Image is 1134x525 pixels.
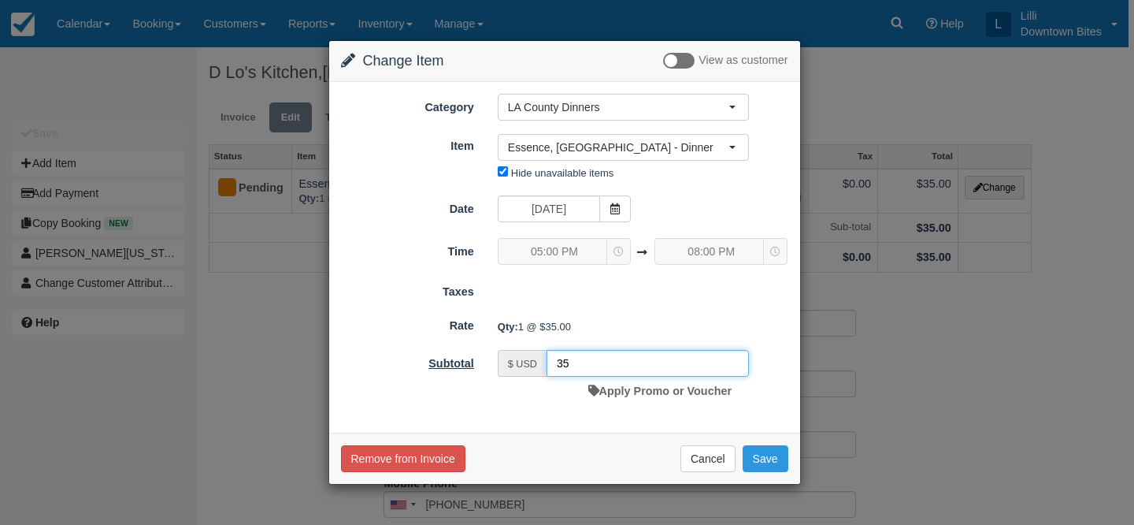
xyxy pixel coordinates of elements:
[329,278,486,300] label: Taxes
[508,99,728,115] span: LA County Dinners
[680,445,736,472] button: Cancel
[498,321,518,333] strong: Qty
[329,94,486,116] label: Category
[329,195,486,218] label: Date
[329,238,486,260] label: Time
[486,314,800,340] div: 1 @ $35.00
[329,312,486,334] label: Rate
[508,359,537,370] small: $ USD
[588,385,732,397] a: Apply Promo or Voucher
[511,167,613,179] label: Hide unavailable items
[699,54,787,67] span: View as customer
[498,94,749,121] button: LA County Dinners
[363,53,444,69] span: Change Item
[498,134,749,161] button: Essence, [GEOGRAPHIC_DATA] - Dinner
[329,350,486,372] label: Subtotal
[329,132,486,155] label: Item
[508,140,728,155] span: Essence, [GEOGRAPHIC_DATA] - Dinner
[341,445,465,472] button: Remove from Invoice
[743,445,788,472] button: Save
